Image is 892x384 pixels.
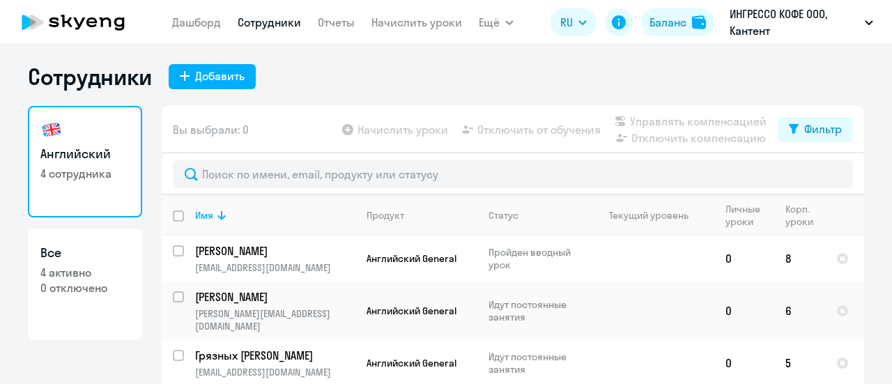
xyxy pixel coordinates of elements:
[40,280,130,295] p: 0 отключено
[774,282,825,340] td: 6
[489,209,518,222] div: Статус
[195,243,353,259] p: [PERSON_NAME]
[40,145,130,163] h3: Английский
[489,298,584,323] p: Идут постоянные занятия
[609,209,689,222] div: Текущий уровень
[195,209,355,222] div: Имя
[195,68,245,84] div: Добавить
[479,8,514,36] button: Ещё
[551,8,597,36] button: RU
[367,209,477,222] div: Продукт
[195,243,355,259] a: [PERSON_NAME]
[28,229,142,340] a: Все4 активно0 отключено
[28,106,142,217] a: Английский4 сотрудника
[40,166,130,181] p: 4 сотрудника
[596,209,714,222] div: Текущий уровень
[173,160,853,188] input: Поиск по имени, email, продукту или статусу
[367,252,456,265] span: Английский General
[367,305,456,317] span: Английский General
[778,117,853,142] button: Фильтр
[371,15,462,29] a: Начислить уроки
[28,63,152,91] h1: Сотрудники
[195,348,355,363] a: Грязных [PERSON_NAME]
[195,209,213,222] div: Имя
[195,348,353,363] p: Грязных [PERSON_NAME]
[730,6,859,39] p: ИНГРЕССО КОФЕ ООО, Кантент
[195,289,353,305] p: [PERSON_NAME]
[723,6,880,39] button: ИНГРЕССО КОФЕ ООО, Кантент
[173,121,249,138] span: Вы выбрали: 0
[40,244,130,262] h3: Все
[804,121,842,137] div: Фильтр
[195,289,355,305] a: [PERSON_NAME]
[40,265,130,280] p: 4 активно
[479,14,500,31] span: Ещё
[725,203,764,228] div: Личные уроки
[367,357,456,369] span: Английский General
[774,236,825,282] td: 8
[489,246,584,271] p: Пройден вводный урок
[560,14,573,31] span: RU
[238,15,301,29] a: Сотрудники
[714,236,774,282] td: 0
[641,8,714,36] button: Балансbalance
[367,209,404,222] div: Продукт
[195,307,355,332] p: [PERSON_NAME][EMAIL_ADDRESS][DOMAIN_NAME]
[489,351,584,376] p: Идут постоянные занятия
[172,15,221,29] a: Дашборд
[785,203,824,228] div: Корп. уроки
[785,203,815,228] div: Корп. уроки
[649,14,686,31] div: Баланс
[692,15,706,29] img: balance
[489,209,584,222] div: Статус
[714,282,774,340] td: 0
[40,118,63,141] img: english
[318,15,355,29] a: Отчеты
[725,203,774,228] div: Личные уроки
[195,366,355,378] p: [EMAIL_ADDRESS][DOMAIN_NAME]
[169,64,256,89] button: Добавить
[195,261,355,274] p: [EMAIL_ADDRESS][DOMAIN_NAME]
